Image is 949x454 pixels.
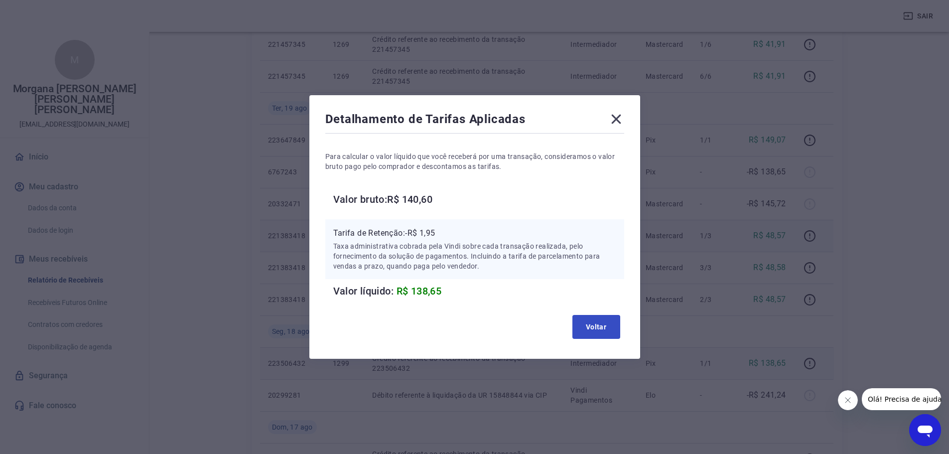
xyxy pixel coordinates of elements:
span: R$ 138,65 [397,285,442,297]
span: Olá! Precisa de ajuda? [6,7,84,15]
p: Para calcular o valor líquido que você receberá por uma transação, consideramos o valor bruto pag... [325,151,624,171]
p: Tarifa de Retenção: -R$ 1,95 [333,227,616,239]
p: Taxa administrativa cobrada pela Vindi sobre cada transação realizada, pelo fornecimento da soluç... [333,241,616,271]
h6: Valor líquido: [333,283,624,299]
iframe: Botão para abrir a janela de mensagens [909,414,941,446]
iframe: Mensagem da empresa [862,388,941,410]
button: Voltar [572,315,620,339]
iframe: Fechar mensagem [838,390,858,410]
h6: Valor bruto: R$ 140,60 [333,191,624,207]
div: Detalhamento de Tarifas Aplicadas [325,111,624,131]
